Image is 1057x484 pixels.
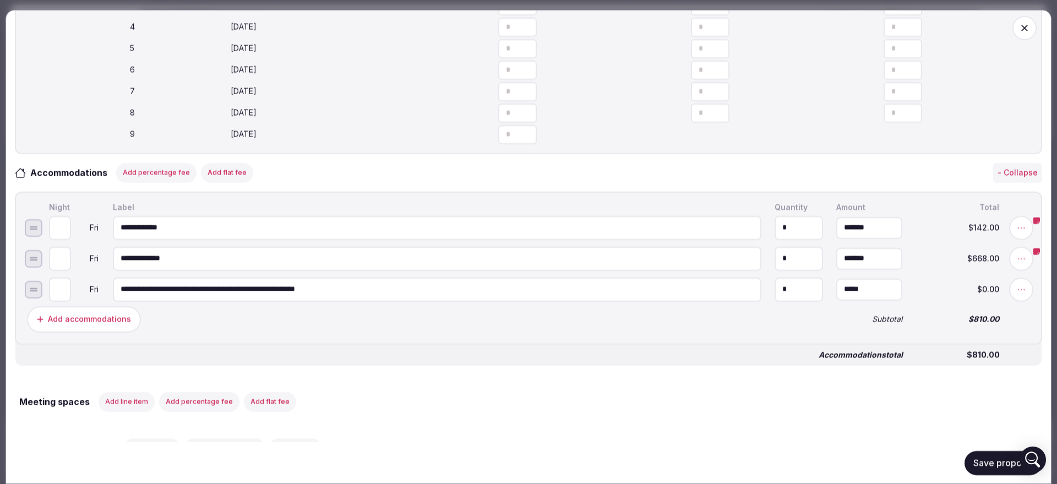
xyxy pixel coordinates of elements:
[231,21,419,32] div: [DATE]
[269,438,322,458] button: Add flat fee
[916,315,999,323] span: $810.00
[916,224,999,231] span: $142.00
[73,285,100,293] div: Fri
[916,351,1000,358] span: $810.00
[993,162,1042,182] button: - Collapse
[15,395,90,408] h3: Meeting spaces
[244,391,296,411] button: Add flat fee
[99,391,155,411] button: Add line item
[26,166,118,179] h3: Accommodations
[38,129,226,140] div: 9
[38,107,226,118] div: 8
[772,201,825,213] div: Quantity
[48,313,131,324] div: Add accommodations
[27,306,141,332] button: Add accommodations
[38,21,226,32] div: 4
[184,438,265,458] button: Add percentage fee
[231,86,419,97] div: [DATE]
[159,391,239,411] button: Add percentage fee
[26,441,126,454] h3: Food and beverage
[965,450,1042,475] button: Save proposal
[231,129,419,140] div: [DATE]
[38,86,226,97] div: 7
[124,438,180,458] button: Add line item
[231,107,419,118] div: [DATE]
[231,64,419,75] div: [DATE]
[111,201,764,213] div: Label
[819,351,903,358] span: Accommodations total
[116,162,197,182] button: Add percentage fee
[73,254,100,262] div: Fri
[913,201,1001,213] div: Total
[38,43,226,54] div: 5
[38,64,226,75] div: 6
[201,162,253,182] button: Add flat fee
[47,201,102,213] div: Night
[231,43,419,54] div: [DATE]
[916,285,999,293] span: $0.00
[834,313,905,325] div: Subtotal
[834,201,905,213] div: Amount
[73,224,100,231] div: Fri
[916,254,999,262] span: $668.00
